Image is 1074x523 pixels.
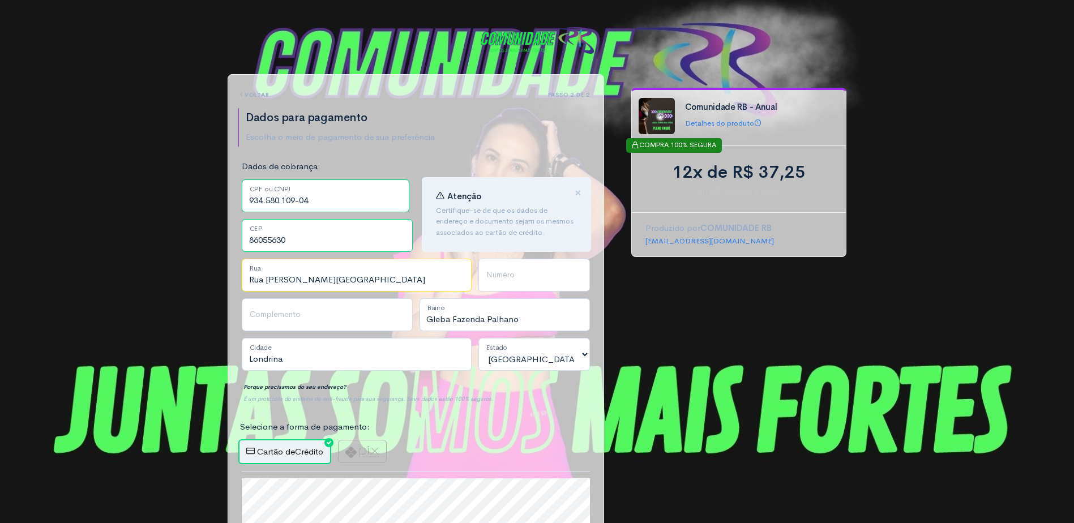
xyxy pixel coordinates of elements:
[626,138,722,153] div: COMPRA 100% SEGURA
[242,338,472,371] input: Cidade
[548,92,591,98] h6: Passo 2 de 2
[242,298,413,331] input: Complemento
[246,131,435,144] p: Escolha o meio de pagamento de sua preferência
[481,27,594,54] img: COMUNIDADE RB
[575,185,581,201] span: ×
[436,191,577,202] h4: Atenção
[242,393,590,405] div: É um protocolo do sistema de anti-fraude para sua segurança. Seus dados estão 100% seguros.
[436,205,577,238] p: Certifique-se de que os dados de endereço e documento sejam os mesmos associados ao cartão de cré...
[639,98,675,134] img: agora%20(200%20x%20200%20px).jpg
[238,92,269,98] a: voltar
[685,102,836,112] h4: Comunidade RB - Anual
[242,179,409,212] input: CPF ou CNPJ
[645,222,832,235] p: Produzido por
[238,439,331,464] label: Crédito
[257,446,295,457] span: Cartão de
[242,160,320,173] label: Dados de cobrança:
[240,421,370,434] label: Selecione a forma de pagamento:
[478,259,590,291] input: Número
[242,259,472,291] input: Rua
[345,446,379,458] img: pix-logo-9c6f7f1e21d0dbbe27cc39d8b486803e509c07734d8fd270ca391423bc61e7ca.png
[685,118,761,128] a: Detalhes do produto
[700,222,772,233] strong: COMUNIDADE RB
[575,187,581,200] button: Close
[243,383,346,391] strong: Porque precisamos do seu endereço?
[242,219,413,252] input: CEP
[645,160,832,185] div: 12x de R$ 37,25
[645,236,774,246] a: [EMAIL_ADDRESS][DOMAIN_NAME]
[246,112,435,124] h2: Dados para pagamento
[645,185,832,199] span: ou R$ 447,00 à vista
[420,298,591,331] input: Bairro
